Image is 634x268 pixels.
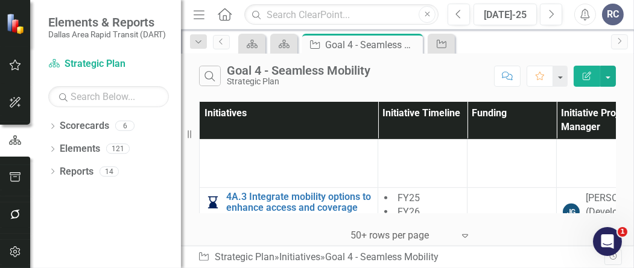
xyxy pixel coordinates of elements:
[60,142,100,156] a: Elements
[478,8,533,22] div: [DATE]-25
[48,15,166,30] span: Elements & Reports
[398,192,420,204] span: FY25
[618,227,627,237] span: 1
[215,251,274,263] a: Strategic Plan
[279,251,320,263] a: Initiatives
[602,4,624,25] button: RC
[60,165,94,179] a: Reports
[6,13,27,34] img: ClearPoint Strategy
[100,166,119,176] div: 14
[106,144,130,154] div: 121
[48,30,166,39] small: Dallas Area Rapid Transit (DART)
[227,64,370,77] div: Goal 4 - Seamless Mobility
[398,206,420,217] span: FY26
[198,251,604,264] div: » »
[48,86,169,107] input: Search Below...
[474,4,537,25] button: [DATE]-25
[48,57,169,71] a: Strategic Plan
[244,4,439,25] input: Search ClearPoint...
[563,204,580,220] div: JG
[593,227,622,256] iframe: Intercom live chat
[60,119,109,133] a: Scorecards
[325,37,420,52] div: Goal 4 - Seamless Mobility
[226,192,372,213] a: 4A.3 Integrate mobility options to enhance access and coverage
[227,77,370,86] div: Strategic Plan
[115,121,135,131] div: 6
[325,251,439,263] div: Goal 4 - Seamless Mobility
[206,195,220,210] img: In Progress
